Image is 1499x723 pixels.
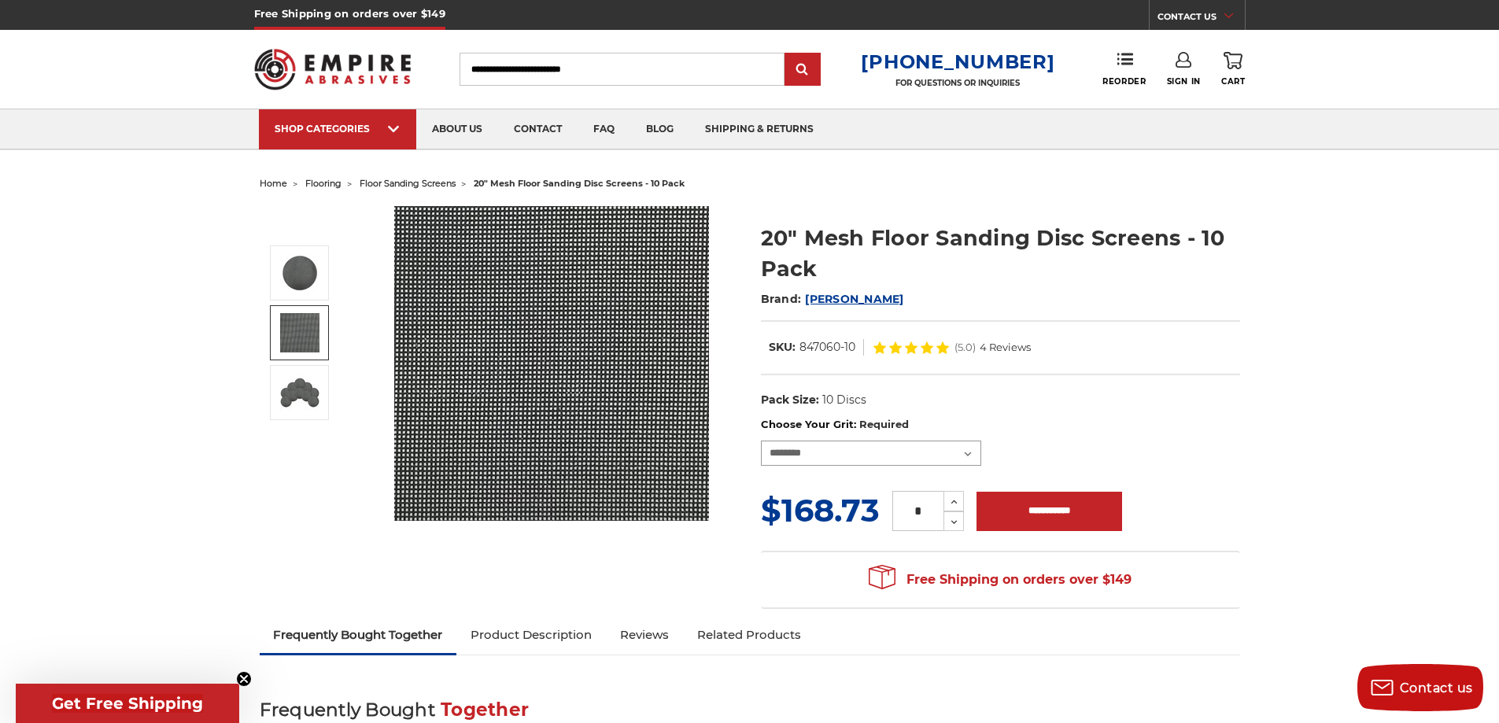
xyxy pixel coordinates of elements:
[416,109,498,149] a: about us
[441,699,529,721] span: Together
[805,292,903,306] a: [PERSON_NAME]
[456,618,606,652] a: Product Description
[799,339,855,356] dd: 847060-10
[606,618,683,652] a: Reviews
[954,342,976,352] span: (5.0)
[280,373,319,412] img: 20" Silicon Carbide Sandscreen Floor Sanding Disc
[305,178,342,189] a: flooring
[236,671,252,687] button: Close teaser
[360,178,456,189] a: floor sanding screens
[761,392,819,408] dt: Pack Size:
[16,684,239,723] div: Get Free ShippingClose teaser
[275,123,401,135] div: SHOP CATEGORIES
[578,109,630,149] a: faq
[394,206,709,521] img: 20" Floor Sanding Mesh Screen
[280,313,319,352] img: 20" Sandscreen Mesh Disc
[1221,52,1245,87] a: Cart
[280,253,319,293] img: 20" Floor Sanding Mesh Screen
[1167,76,1201,87] span: Sign In
[980,342,1031,352] span: 4 Reviews
[254,39,412,100] img: Empire Abrasives
[1157,8,1245,30] a: CONTACT US
[1102,76,1146,87] span: Reorder
[1400,681,1473,695] span: Contact us
[260,699,435,721] span: Frequently Bought
[630,109,689,149] a: blog
[761,223,1240,284] h1: 20" Mesh Floor Sanding Disc Screens - 10 Pack
[52,694,203,713] span: Get Free Shipping
[787,54,818,86] input: Submit
[1357,664,1483,711] button: Contact us
[1221,76,1245,87] span: Cart
[761,491,880,529] span: $168.73
[761,292,802,306] span: Brand:
[260,618,457,652] a: Frequently Bought Together
[1102,52,1146,86] a: Reorder
[822,392,866,408] dd: 10 Discs
[761,417,1240,433] label: Choose Your Grit:
[683,618,815,652] a: Related Products
[869,564,1132,596] span: Free Shipping on orders over $149
[861,50,1054,73] a: [PHONE_NUMBER]
[498,109,578,149] a: contact
[689,109,829,149] a: shipping & returns
[769,339,796,356] dt: SKU:
[474,178,685,189] span: 20" mesh floor sanding disc screens - 10 pack
[859,418,909,430] small: Required
[260,178,287,189] a: home
[861,78,1054,88] p: FOR QUESTIONS OR INQUIRIES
